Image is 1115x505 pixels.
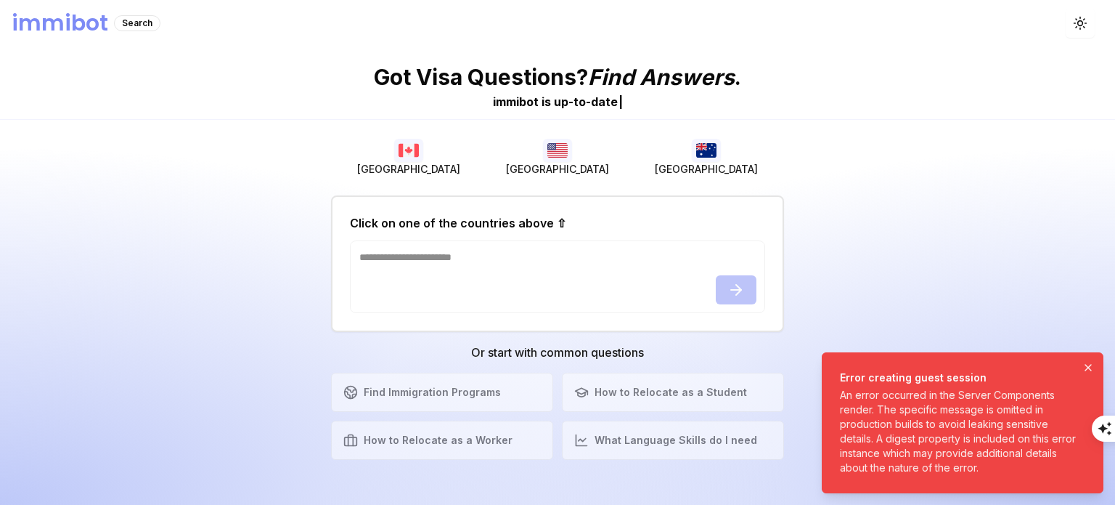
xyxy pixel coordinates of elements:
[543,139,572,162] img: USA flag
[506,162,609,177] span: [GEOGRAPHIC_DATA]
[331,344,784,361] h3: Or start with common questions
[840,371,1079,385] div: Error creating guest session
[493,93,551,110] div: immibot is
[554,94,618,109] span: u p - t o - d a t e
[840,388,1079,475] div: An error occurred in the Server Components render. The specific message is omitted in production ...
[350,214,566,232] h2: Click on one of the countries above ⇧
[374,64,741,90] p: Got Visa Questions? .
[655,162,758,177] span: [GEOGRAPHIC_DATA]
[12,10,108,36] h1: immibot
[394,139,423,162] img: Canada flag
[692,139,721,162] img: Australia flag
[114,15,160,31] div: Search
[357,162,460,177] span: [GEOGRAPHIC_DATA]
[588,64,735,90] span: Find Answers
